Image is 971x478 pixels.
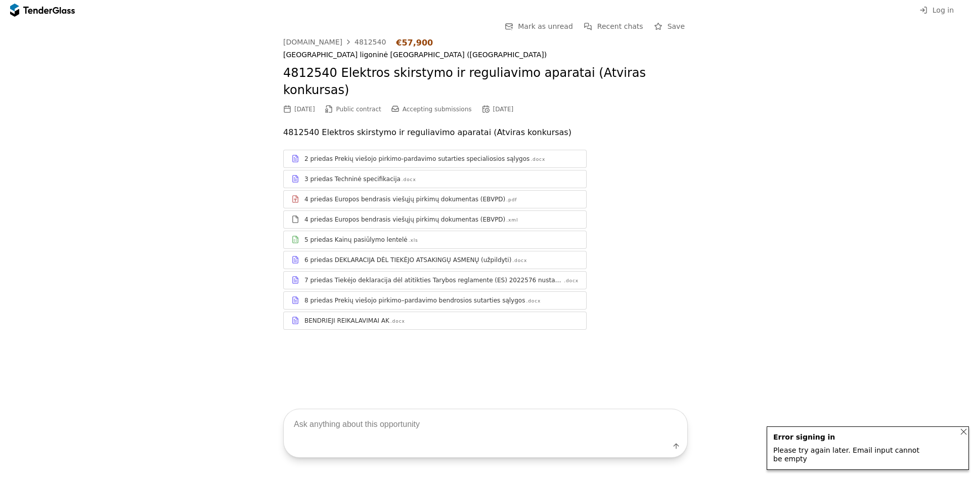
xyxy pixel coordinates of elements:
div: €57,900 [396,38,433,48]
a: 4 priedas Europos bendrasis viešųjų pirkimų dokumentas (EBVPD).xml [283,210,587,229]
div: .docx [531,156,545,163]
span: Accepting submissions [403,106,472,113]
div: [DOMAIN_NAME] [283,38,342,46]
div: [DATE] [493,106,514,113]
div: BENDRIEJI REIKALAVIMAI AK [304,317,389,325]
a: 8 priedas Prekių viešojo pirkimo–pardavimo bendrosios sutarties sąlygos.docx [283,291,587,310]
div: 4812540 [355,38,386,46]
div: [DATE] [294,106,315,113]
a: 5 priedas Kainų pasiūlymo lentelė.xls [283,231,587,249]
div: 2 priedas Prekių viešojo pirkimo-pardavimo sutarties specialiosios sąlygos [304,155,529,163]
div: Error signing in [773,433,925,442]
div: .xls [409,237,418,244]
span: Save [668,22,685,30]
h2: 4812540 Elektros skirstymo ir reguliavimo aparatai (Atviras konkursas) [283,65,688,99]
div: 5 priedas Kainų pasiūlymo lentelė [304,236,408,244]
div: .docx [390,318,405,325]
a: BENDRIEJI REIKALAVIMAI AK.docx [283,312,587,330]
div: 4 priedas Europos bendrasis viešųjų pirkimų dokumentas (EBVPD) [304,215,505,224]
p: 4812540 Elektros skirstymo ir reguliavimo aparatai (Atviras konkursas) [283,125,688,140]
span: Mark as unread [518,22,573,30]
span: Recent chats [597,22,643,30]
div: .pdf [506,197,517,203]
div: 3 priedas Techninė specifikacija [304,175,401,183]
a: 3 priedas Techninė specifikacija.docx [283,170,587,188]
div: 6 priedas DEKLARACIJA DĖL TIEKĖJO ATSAKINGŲ ASMENŲ (užpildyti) [304,256,511,264]
div: .docx [526,298,541,305]
span: Log in [933,6,954,14]
div: [GEOGRAPHIC_DATA] ligoninė [GEOGRAPHIC_DATA] ([GEOGRAPHIC_DATA]) [283,51,688,59]
button: Mark as unread [502,20,576,33]
a: [DOMAIN_NAME]4812540 [283,38,386,46]
div: .docx [564,278,579,284]
button: Save [651,20,688,33]
button: Recent chats [581,20,646,33]
a: 4 priedas Europos bendrasis viešųjų pirkimų dokumentas (EBVPD).pdf [283,190,587,208]
a: 7 priedas Tiekėjo deklaracija dėl atitikties Tarybos reglamente (ES) 2022576 nustatytų sąlygų neb... [283,271,587,289]
a: 2 priedas Prekių viešojo pirkimo-pardavimo sutarties specialiosios sąlygos.docx [283,150,587,168]
div: .docx [512,257,527,264]
div: 8 priedas Prekių viešojo pirkimo–pardavimo bendrosios sutarties sąlygos [304,296,525,305]
div: Please try again later. Email input cannot be empty [773,446,925,463]
div: .docx [402,177,416,183]
div: 7 priedas Tiekėjo deklaracija dėl atitikties Tarybos reglamente (ES) 2022576 nustatytų sąlygų neb... [304,276,563,284]
div: 4 priedas Europos bendrasis viešųjų pirkimų dokumentas (EBVPD) [304,195,505,203]
a: 6 priedas DEKLARACIJA DĖL TIEKĖJO ATSAKINGŲ ASMENŲ (užpildyti).docx [283,251,587,269]
span: Public contract [336,106,381,113]
button: Log in [916,4,957,17]
div: .xml [506,217,518,224]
